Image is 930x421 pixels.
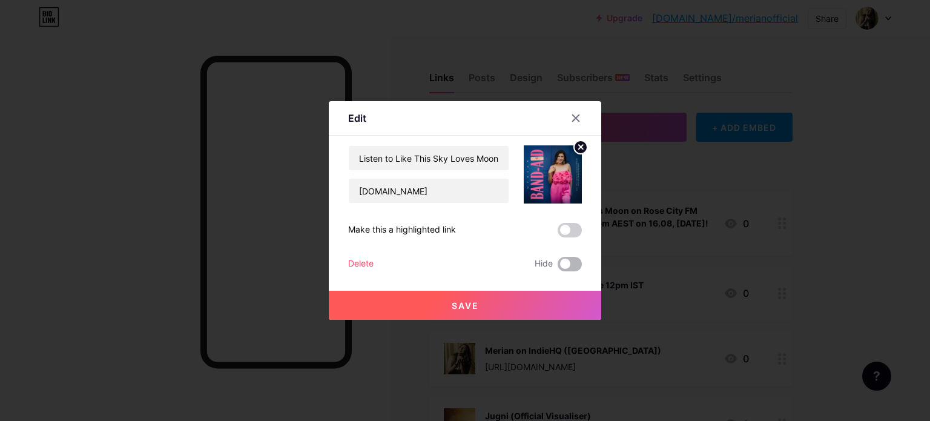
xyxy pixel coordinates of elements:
span: Hide [535,257,553,271]
button: Save [329,291,601,320]
img: link_thumbnail [524,145,582,204]
input: Title [349,146,509,170]
div: Make this a highlighted link [348,223,456,237]
div: Edit [348,111,366,125]
input: URL [349,179,509,203]
div: Delete [348,257,374,271]
span: Save [452,300,479,311]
